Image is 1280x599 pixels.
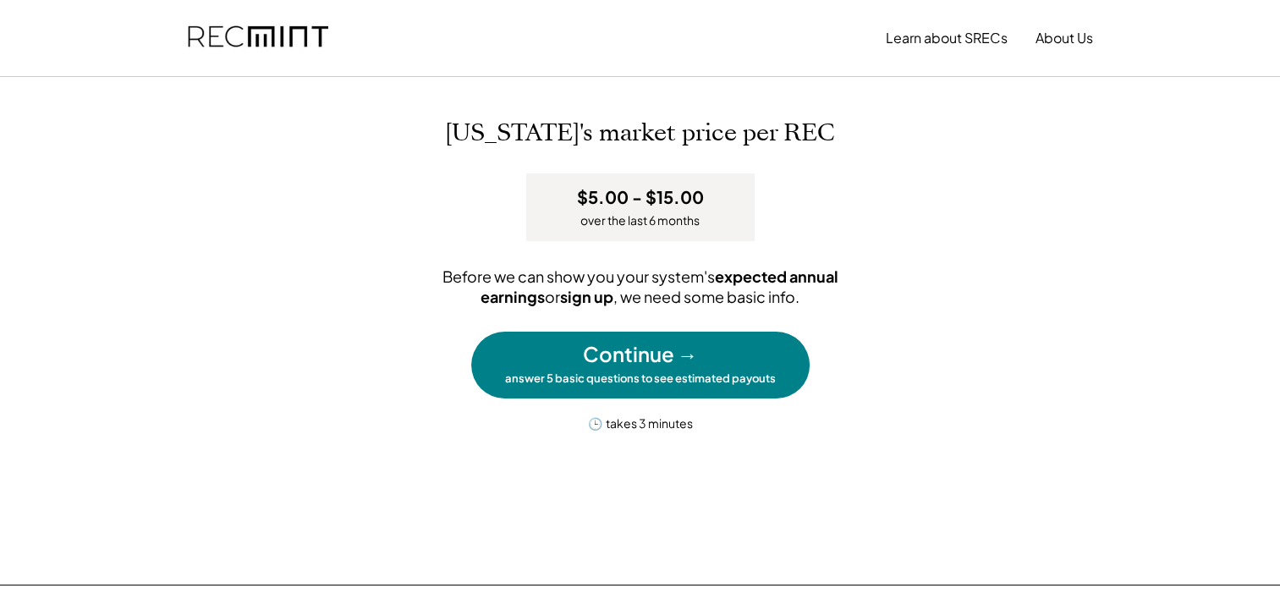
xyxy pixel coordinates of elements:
h3: $5.00 - $15.00 [577,186,704,208]
button: Learn about SRECs [886,21,1008,55]
h2: [US_STATE]'s market price per REC [277,119,1004,148]
strong: sign up [560,287,613,306]
div: over the last 6 months [580,212,700,229]
strong: expected annual earnings [481,267,841,305]
img: recmint-logotype%403x.png [188,9,328,67]
button: About Us [1036,21,1093,55]
div: Continue → [583,340,698,369]
div: 🕒 takes 3 minutes [588,411,693,432]
div: answer 5 basic questions to see estimated payouts [505,371,776,386]
div: Before we can show you your system's or , we need some basic info. [387,267,894,306]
